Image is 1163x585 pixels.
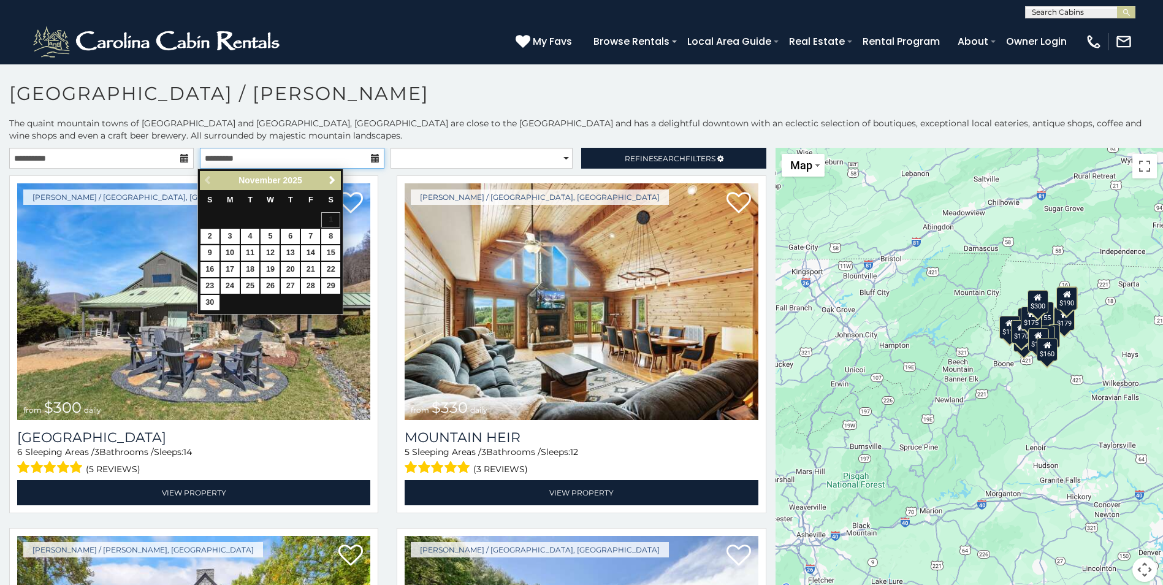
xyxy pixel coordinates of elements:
a: About [951,31,994,52]
span: November [238,175,280,185]
span: 3 [481,446,486,457]
a: 26 [261,278,280,294]
a: Next [324,173,340,188]
span: (3 reviews) [473,461,528,477]
div: $180 [1039,324,1059,348]
a: 19 [261,262,280,277]
a: View Property [17,480,370,505]
a: Add to favorites [338,191,363,216]
div: $300 [1027,290,1048,313]
div: Sleeping Areas / Bathrooms / Sleeps: [405,446,758,477]
a: 17 [221,262,240,277]
button: Change map style [782,154,825,177]
a: 25 [241,278,260,294]
a: 15 [321,245,340,261]
span: Refine Filters [625,154,715,163]
a: Mountain Heir [405,429,758,446]
a: [GEOGRAPHIC_DATA] [17,429,370,446]
div: $175 [1021,307,1042,330]
a: 7 [301,229,320,244]
span: Search [654,154,685,163]
a: RefineSearchFilters [581,148,766,169]
a: 11 [241,245,260,261]
span: 14 [183,446,192,457]
a: Local Area Guide [681,31,777,52]
div: $155 [1032,302,1053,325]
a: 2 [200,229,219,244]
span: Monday [227,196,234,204]
a: 6 [281,229,300,244]
span: from [411,405,429,415]
div: $110 [999,316,1020,339]
a: Mountain Heir from $330 daily [405,183,758,420]
a: 24 [221,278,240,294]
h3: Bluff View Farm [17,429,370,446]
a: My Favs [516,34,575,50]
span: 5 [405,446,410,457]
img: Bluff View Farm [17,183,370,420]
span: 12 [570,446,578,457]
div: Sleeping Areas / Bathrooms / Sleeps: [17,446,370,477]
a: [PERSON_NAME] / [GEOGRAPHIC_DATA], [GEOGRAPHIC_DATA] [411,189,669,205]
span: daily [470,405,487,415]
a: 28 [301,278,320,294]
a: 3 [221,229,240,244]
span: Thursday [288,196,293,204]
span: Friday [308,196,313,204]
div: $170 [1011,320,1032,343]
a: 14 [301,245,320,261]
a: View Property [405,480,758,505]
span: 3 [94,446,99,457]
span: Saturday [328,196,333,204]
div: $179 [1054,307,1075,331]
a: 4 [241,229,260,244]
div: $160 [1037,338,1058,361]
span: from [23,405,42,415]
a: 5 [261,229,280,244]
span: My Favs [533,34,572,49]
a: [PERSON_NAME] / [GEOGRAPHIC_DATA], [GEOGRAPHIC_DATA] [23,189,281,205]
a: 12 [261,245,280,261]
span: 6 [17,446,23,457]
a: 10 [221,245,240,261]
a: 27 [281,278,300,294]
span: $330 [432,399,468,416]
a: 20 [281,262,300,277]
span: 2025 [283,175,302,185]
a: 21 [301,262,320,277]
div: $190 [1028,328,1049,351]
a: 29 [321,278,340,294]
a: 23 [200,278,219,294]
span: Wednesday [267,196,274,204]
div: $170 [1034,326,1054,349]
span: Map [790,159,812,172]
img: Mountain Heir [405,183,758,420]
img: White-1-2.png [31,23,285,60]
a: 13 [281,245,300,261]
a: Real Estate [783,31,851,52]
span: daily [84,405,101,415]
img: mail-regular-white.png [1115,33,1132,50]
a: 30 [200,295,219,310]
a: Rental Program [856,31,946,52]
a: [PERSON_NAME] / [GEOGRAPHIC_DATA], [GEOGRAPHIC_DATA] [411,542,669,557]
span: Sunday [207,196,212,204]
button: Toggle fullscreen view [1132,154,1157,178]
div: $250 [1056,286,1077,310]
a: Add to favorites [338,543,363,569]
a: 18 [241,262,260,277]
a: Bluff View Farm from $300 daily [17,183,370,420]
a: Add to favorites [726,543,751,569]
a: Add to favorites [726,191,751,216]
a: Owner Login [1000,31,1073,52]
a: 8 [321,229,340,244]
span: Tuesday [248,196,253,204]
span: (5 reviews) [86,461,140,477]
a: 9 [200,245,219,261]
div: $190 [1056,287,1077,310]
a: 22 [321,262,340,277]
span: Next [327,175,337,185]
img: phone-regular-white.png [1085,33,1102,50]
a: Browse Rentals [587,31,676,52]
